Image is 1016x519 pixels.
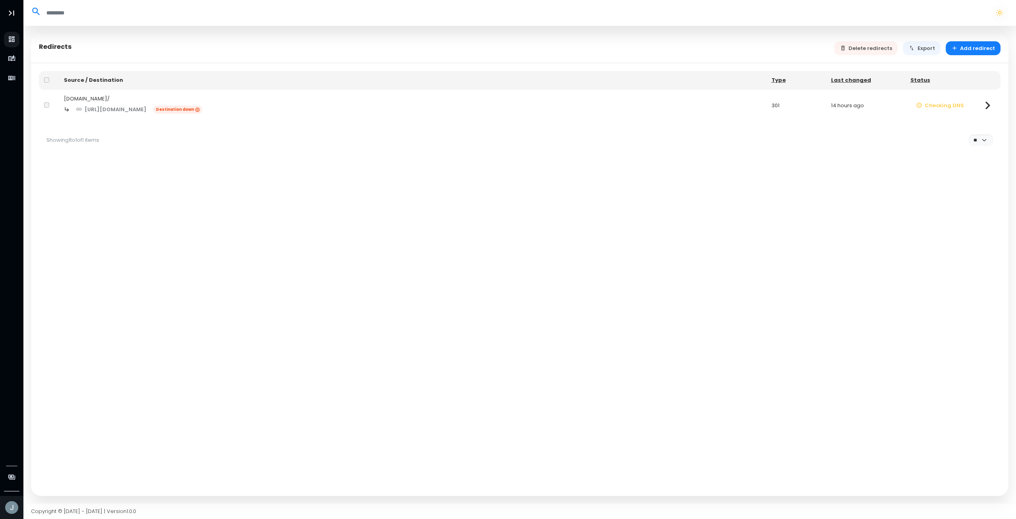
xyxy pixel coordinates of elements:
[59,71,766,90] th: Source / Destination
[826,71,905,90] th: Last changed
[70,102,152,116] a: [URL][DOMAIN_NAME]
[39,43,72,51] h5: Redirects
[64,95,761,103] div: [DOMAIN_NAME]/
[46,136,99,144] span: Showing 1 to 1 of 1 items
[946,41,1001,55] button: Add redirect
[5,501,18,514] img: Avatar
[766,71,826,90] th: Type
[826,90,905,122] td: 14 hours ago
[766,90,826,122] td: 301
[969,134,993,146] select: Per
[31,507,136,515] span: Copyright © [DATE] - [DATE] | Version 1.0.0
[153,106,202,114] span: Destination down
[905,71,975,90] th: Status
[910,98,970,112] button: Checking DNS
[4,6,19,21] button: Toggle Aside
